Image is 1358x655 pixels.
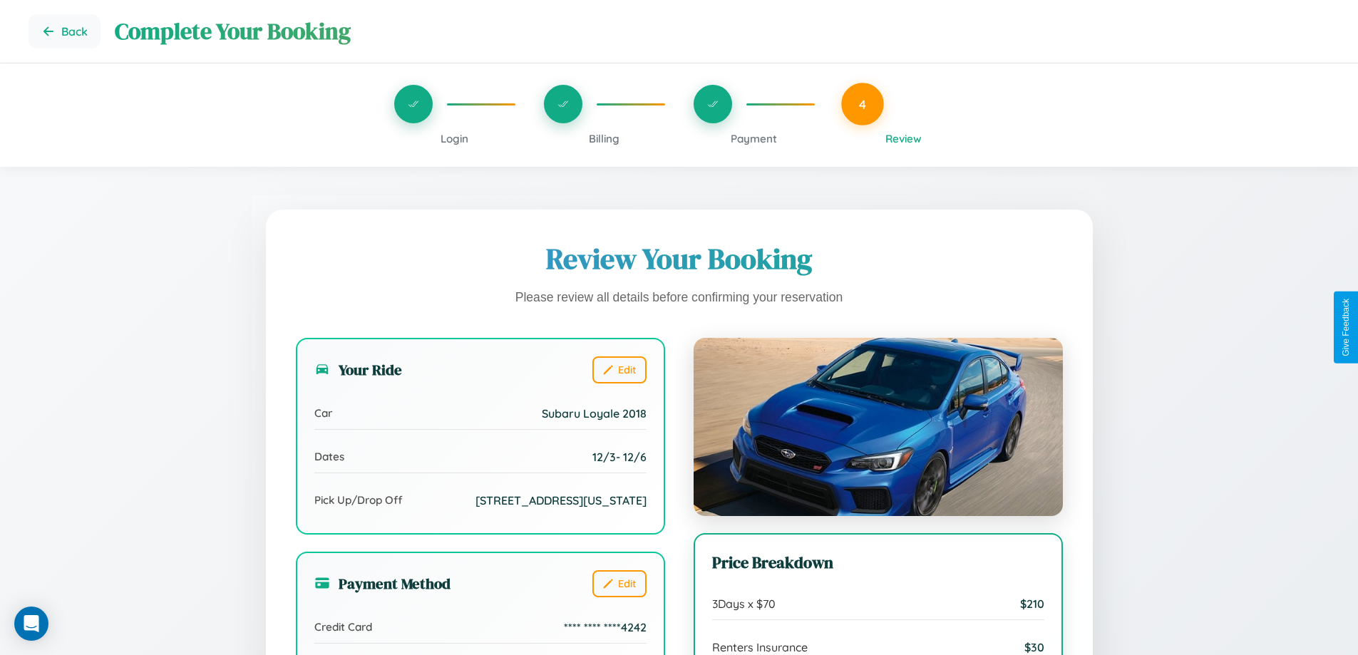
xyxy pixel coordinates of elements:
button: Go back [29,14,101,48]
span: Payment [731,132,777,145]
span: Login [441,132,468,145]
div: Open Intercom Messenger [14,607,48,641]
span: 12 / 3 - 12 / 6 [592,450,647,464]
p: Please review all details before confirming your reservation [296,287,1063,309]
span: Pick Up/Drop Off [314,493,403,507]
span: 3 Days x $ 70 [712,597,776,611]
h1: Review Your Booking [296,239,1063,278]
span: Billing [589,132,619,145]
span: $ 30 [1024,640,1044,654]
button: Edit [592,570,647,597]
h3: Your Ride [314,359,402,380]
span: 4 [859,96,866,112]
span: $ 210 [1020,597,1044,611]
span: Car [314,406,332,420]
h3: Payment Method [314,573,451,594]
span: Review [885,132,922,145]
h3: Price Breakdown [712,552,1044,574]
img: Subaru Loyale [694,338,1063,516]
span: [STREET_ADDRESS][US_STATE] [475,493,647,507]
span: Renters Insurance [712,640,808,654]
h1: Complete Your Booking [115,16,1329,47]
button: Edit [592,356,647,383]
span: Dates [314,450,344,463]
div: Give Feedback [1341,299,1351,356]
span: Subaru Loyale 2018 [542,406,647,421]
span: Credit Card [314,620,372,634]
